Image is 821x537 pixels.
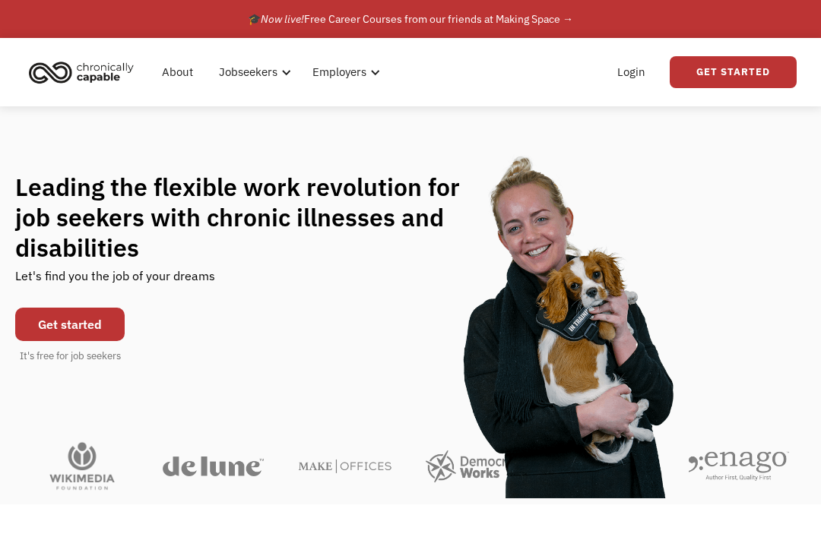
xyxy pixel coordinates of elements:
[15,172,490,263] h1: Leading the flexible work revolution for job seekers with chronic illnesses and disabilities
[24,55,138,89] img: Chronically Capable logo
[303,48,385,96] div: Employers
[210,48,296,96] div: Jobseekers
[15,263,215,300] div: Let's find you the job of your dreams
[608,48,655,96] a: Login
[20,349,121,364] div: It's free for job seekers
[248,10,573,28] div: 🎓 Free Career Courses from our friends at Making Space →
[312,63,366,81] div: Employers
[15,308,125,341] a: Get started
[24,55,145,89] a: home
[670,56,797,88] a: Get Started
[219,63,277,81] div: Jobseekers
[261,12,304,26] em: Now live!
[153,48,202,96] a: About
